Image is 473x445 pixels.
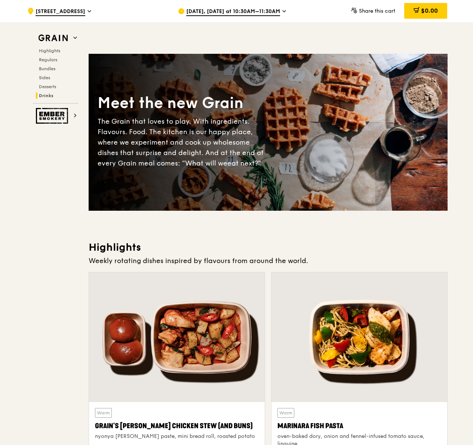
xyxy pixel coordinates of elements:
div: Grain's [PERSON_NAME] Chicken Stew (and buns) [95,421,259,431]
span: Share this cart [359,8,395,14]
div: Warm [95,408,112,418]
span: Bundles [39,66,55,71]
span: $0.00 [421,7,438,14]
div: The Grain that loves to play. With ingredients. Flavours. Food. The kitchen is our happy place, w... [98,116,268,169]
span: eat next?” [227,159,261,167]
div: nyonya [PERSON_NAME] paste, mini bread roll, roasted potato [95,433,259,440]
div: Meet the new Grain [98,93,268,113]
span: Sides [39,75,50,80]
div: Warm [277,408,294,418]
div: Weekly rotating dishes inspired by flavours from around the world. [89,256,448,266]
div: Marinara Fish Pasta [277,421,441,431]
img: Grain web logo [36,31,70,45]
span: Regulars [39,57,57,62]
span: Drinks [39,93,53,98]
span: Desserts [39,84,56,89]
img: Ember Smokery web logo [36,108,70,124]
span: Highlights [39,48,60,53]
h3: Highlights [89,241,448,254]
span: [DATE], [DATE] at 10:30AM–11:30AM [186,8,280,16]
span: [STREET_ADDRESS] [36,8,85,16]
